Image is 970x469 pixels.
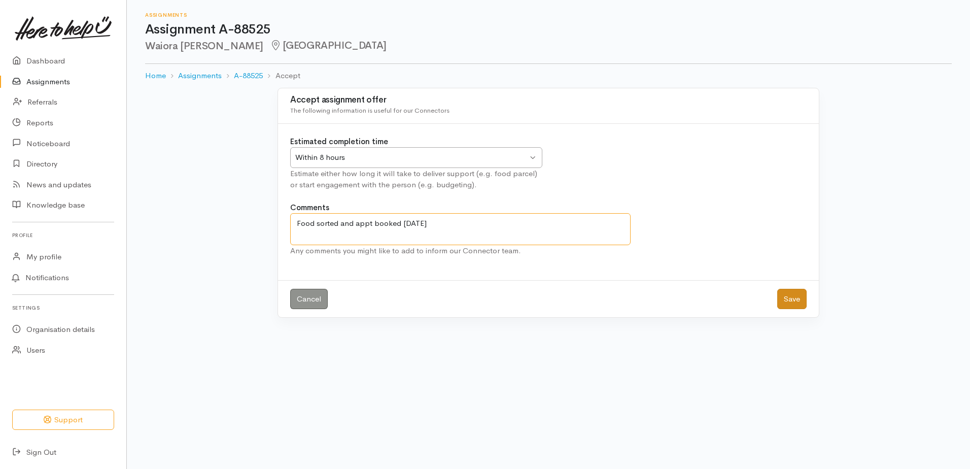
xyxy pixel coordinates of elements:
nav: breadcrumb [145,64,952,88]
h6: Assignments [145,12,952,18]
h3: Accept assignment offer [290,95,807,105]
label: Comments [290,202,329,214]
a: Assignments [178,70,222,82]
h6: Profile [12,228,114,242]
div: Any comments you might like to add to inform our Connector team. [290,245,631,257]
h6: Settings [12,301,114,315]
a: A-88525 [234,70,263,82]
li: Accept [263,70,300,82]
label: Estimated completion time [290,136,388,148]
a: Cancel [290,289,328,310]
h1: Assignment A-88525 [145,22,952,37]
div: Estimate either how long it will take to deliver support (e.g. food parcel) or start engagement w... [290,168,542,191]
span: [GEOGRAPHIC_DATA] [269,39,387,52]
a: Home [145,70,166,82]
button: Support [12,410,114,430]
h2: Waiora [PERSON_NAME] [145,40,952,52]
span: The following information is useful for our Connectors [290,106,449,115]
button: Save [777,289,807,310]
div: Within 8 hours [295,152,528,163]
